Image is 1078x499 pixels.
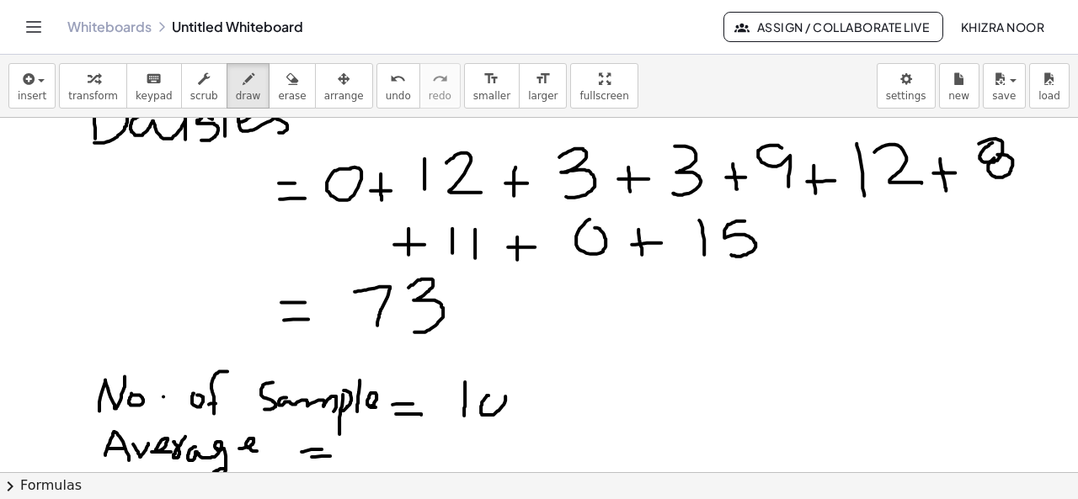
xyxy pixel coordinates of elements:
[227,63,270,109] button: draw
[126,63,182,109] button: keyboardkeypad
[315,63,373,109] button: arrange
[146,69,162,89] i: keyboard
[432,69,448,89] i: redo
[570,63,638,109] button: fullscreen
[519,63,567,109] button: format_sizelarger
[181,63,227,109] button: scrub
[68,90,118,102] span: transform
[190,90,218,102] span: scrub
[939,63,979,109] button: new
[236,90,261,102] span: draw
[429,90,451,102] span: redo
[136,90,173,102] span: keypad
[269,63,315,109] button: erase
[960,19,1044,35] span: Khizra Noor
[278,90,306,102] span: erase
[579,90,628,102] span: fullscreen
[324,90,364,102] span: arrange
[386,90,411,102] span: undo
[948,90,969,102] span: new
[738,19,929,35] span: Assign / Collaborate Live
[528,90,558,102] span: larger
[8,63,56,109] button: insert
[473,90,510,102] span: smaller
[59,63,127,109] button: transform
[992,90,1016,102] span: save
[886,90,926,102] span: settings
[376,63,420,109] button: undoundo
[483,69,499,89] i: format_size
[1029,63,1070,109] button: load
[390,69,406,89] i: undo
[877,63,936,109] button: settings
[67,19,152,35] a: Whiteboards
[983,63,1026,109] button: save
[419,63,461,109] button: redoredo
[947,12,1058,42] button: Khizra Noor
[723,12,943,42] button: Assign / Collaborate Live
[18,90,46,102] span: insert
[20,13,47,40] button: Toggle navigation
[535,69,551,89] i: format_size
[464,63,520,109] button: format_sizesmaller
[1038,90,1060,102] span: load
